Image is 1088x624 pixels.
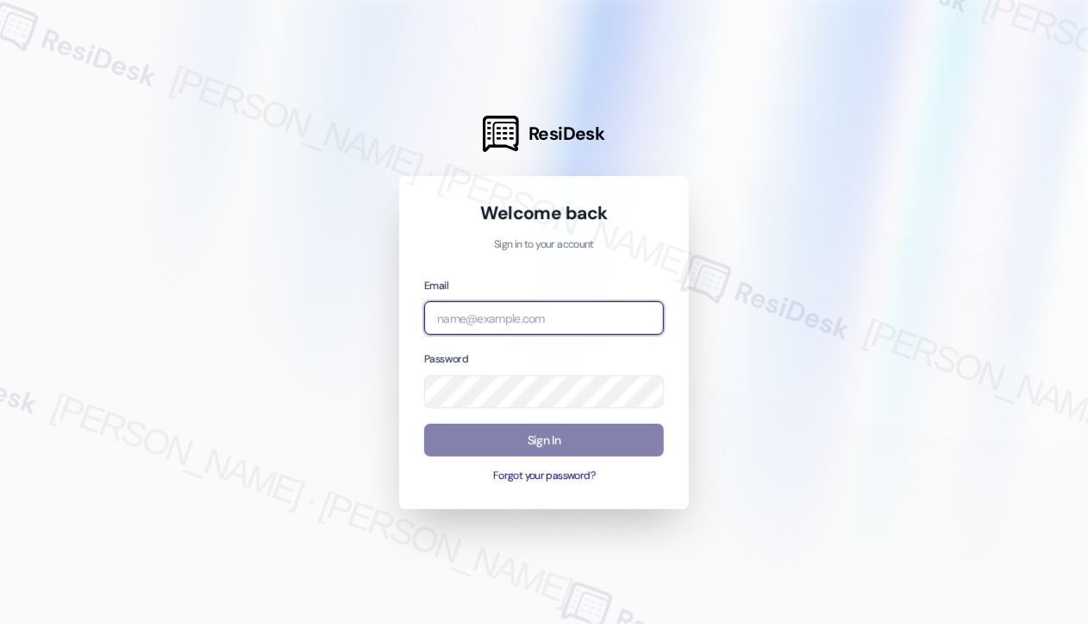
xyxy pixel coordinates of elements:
[424,469,664,484] button: Forgot your password?
[424,352,468,366] label: Password
[528,122,605,146] span: ResiDesk
[424,301,664,335] input: name@example.com
[424,424,664,457] button: Sign In
[483,116,519,152] img: ResiDesk Logo
[424,201,664,225] h1: Welcome back
[424,237,664,253] p: Sign in to your account
[424,279,448,293] label: Email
